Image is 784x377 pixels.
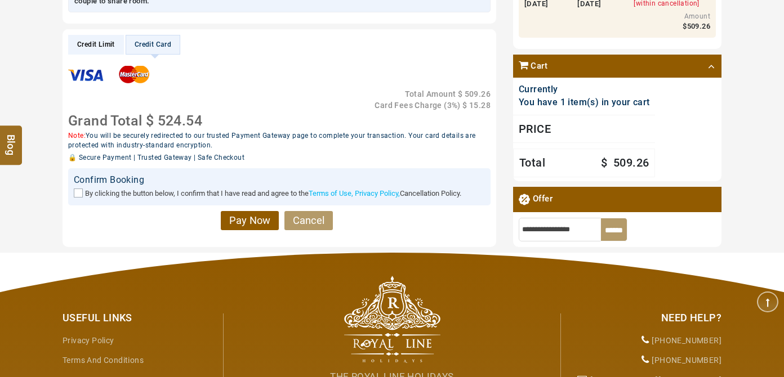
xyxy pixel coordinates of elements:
span: Cart [531,60,547,72]
div: Price [513,115,655,143]
li: [PHONE_NUMBER] [569,331,721,351]
span: Blog [4,134,19,144]
span: Total Amount [405,89,456,98]
span: $ [458,89,462,98]
span: Offer [533,192,553,207]
span: Total [519,155,545,172]
div: 🔒 Secure Payment | Trusted Gateway | Safe Checkout [68,153,491,163]
span: 509.26 [613,156,649,170]
span: Note: [68,132,86,140]
div: Useful Links [63,311,215,325]
li: Credit Card [126,35,180,55]
li: [PHONE_NUMBER] [569,351,721,370]
span: Currently You have 1 item(s) in your cart [519,84,649,107]
a: Privacy Policy, [355,189,400,198]
span: Grand Total [68,113,142,129]
span: $ [146,113,154,129]
span: $ [462,101,467,110]
div: Amount [654,12,710,21]
span: 15.28 [469,101,491,110]
div: Need Help? [569,311,721,325]
span: You will be securely redirected to our trusted Payment Gateway page to complete your transaction.... [68,132,476,149]
span: 509.26 [465,89,491,98]
span: 509.26 [687,22,710,30]
img: The Royal Line Holidays [344,276,440,363]
span: ( %) [444,101,461,110]
span: Card Fees Charge [375,101,442,110]
span: Pay Now [229,214,270,226]
a: Terms and Conditions [63,356,144,365]
span: 524.54 [158,113,202,129]
span: By clicking the button below, I confirm that I have read and agree to the [85,189,309,198]
span: $ [683,22,687,30]
a: Privacy Policy [63,336,114,345]
span: Cancel [293,214,324,226]
span: Cancellation Policy. [400,189,461,198]
span: Credit Limit [77,41,115,48]
a: Terms of Use, [309,189,353,198]
span: $ [601,156,607,170]
div: Confirm Booking [74,174,485,187]
span: 3 [447,101,452,110]
a: Cancel [284,211,333,230]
